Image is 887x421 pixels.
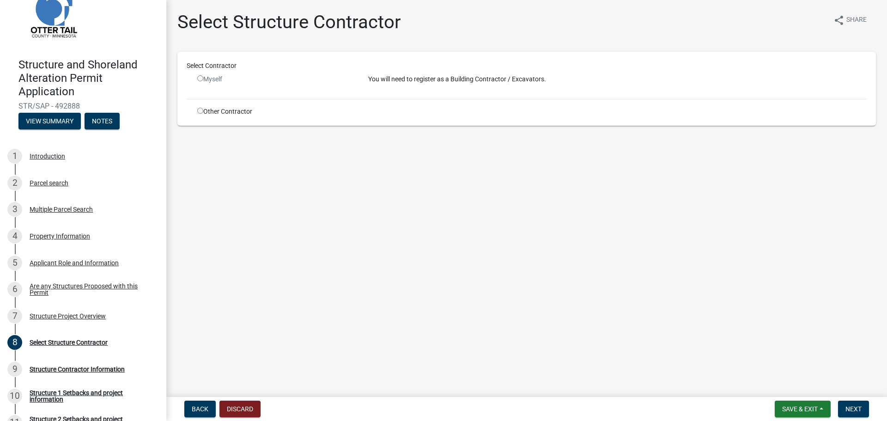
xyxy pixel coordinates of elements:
div: Myself [197,74,354,84]
button: shareShare [826,11,874,29]
div: 10 [7,389,22,403]
div: Introduction [30,153,65,159]
div: 1 [7,149,22,164]
button: View Summary [18,113,81,129]
div: Structure 1 Setbacks and project information [30,390,152,403]
div: 9 [7,362,22,377]
button: Save & Exit [775,401,831,417]
div: Parcel search [30,180,68,186]
div: Select Contractor [180,61,874,71]
div: 8 [7,335,22,350]
div: Property Information [30,233,90,239]
div: Applicant Role and Information [30,260,119,266]
span: Save & Exit [782,405,818,413]
div: 5 [7,256,22,270]
span: Share [846,15,867,26]
h1: Select Structure Contractor [177,11,401,33]
div: 7 [7,309,22,323]
button: Notes [85,113,120,129]
i: share [833,15,844,26]
button: Discard [219,401,261,417]
button: Back [184,401,216,417]
div: 2 [7,176,22,190]
div: 4 [7,229,22,244]
div: Multiple Parcel Search [30,206,93,213]
div: 3 [7,202,22,217]
p: You will need to register as a Building Contractor / Excavators. [368,74,867,84]
span: Next [845,405,862,413]
wm-modal-confirm: Notes [85,118,120,126]
div: Structure Contractor Information [30,366,125,372]
button: Next [838,401,869,417]
h4: Structure and Shoreland Alteration Permit Application [18,58,159,98]
div: 6 [7,282,22,297]
div: Are any Structures Proposed with this Permit [30,283,152,296]
wm-modal-confirm: Summary [18,118,81,126]
div: Select Structure Contractor [30,339,108,346]
div: Other Contractor [190,107,361,116]
div: Structure Project Overview [30,313,106,319]
span: STR/SAP - 492888 [18,102,148,110]
span: Back [192,405,208,413]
